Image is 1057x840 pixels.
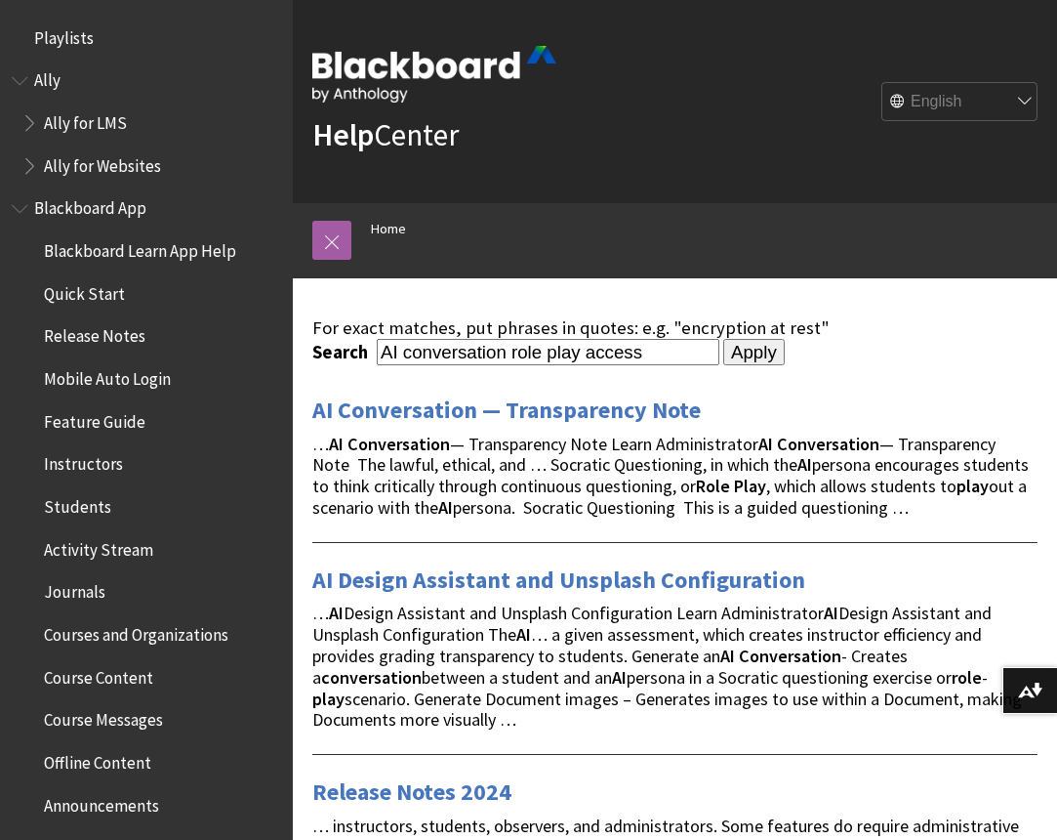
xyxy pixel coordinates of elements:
strong: conversation [321,666,422,689]
span: Feature Guide [44,405,145,432]
span: Courses and Organizations [44,618,228,645]
strong: play [956,475,989,497]
span: Ally for LMS [44,106,127,133]
strong: Help [312,115,374,154]
a: HelpCenter [312,115,459,154]
strong: AI [824,602,838,624]
strong: AI [516,623,531,646]
strong: Role [696,475,730,497]
span: Journals [44,576,105,603]
span: Activity Stream [44,533,153,560]
strong: Conversation [777,433,879,455]
span: Blackboard Learn App Help [44,234,236,261]
strong: Conversation [739,645,841,667]
span: Quick Start [44,277,125,304]
input: Apply [723,339,785,366]
span: Instructors [44,448,123,475]
img: Blackboard by Anthology [312,46,556,103]
nav: Book outline for Playlists [12,21,281,55]
strong: AI [329,602,344,624]
strong: play [312,688,345,710]
a: Home [371,217,406,241]
strong: Conversation [347,433,450,455]
span: Offline Content [44,746,151,773]
span: … Design Assistant and Unsplash Configuration Learn Administrator Design Assistant and Unsplash C... [312,602,1022,731]
span: Announcements [44,789,159,816]
strong: AI [758,433,773,455]
span: … — Transparency Note Learn Administrator — Transparency Note The lawful, ethical, and … Socratic... [312,433,1029,519]
span: Course Content [44,661,153,688]
span: Course Messages [44,704,163,731]
select: Site Language Selector [882,83,1038,122]
a: AI Conversation — Transparency Note [312,395,701,426]
span: Mobile Auto Login [44,362,171,389]
span: Release Notes [44,320,145,347]
strong: Play [734,475,766,497]
a: Release Notes 2024 [312,777,511,808]
span: Ally for Websites [44,149,161,176]
nav: Book outline for Anthology Ally Help [12,64,281,183]
strong: AI [329,433,344,455]
div: For exact matches, put phrases in quotes: e.g. "encryption at rest" [312,317,1037,339]
strong: AI [797,453,812,476]
a: AI Design Assistant and Unsplash Configuration [312,565,805,596]
strong: role [952,666,982,689]
label: Search [312,341,373,363]
span: Blackboard App [34,192,146,219]
span: Playlists [34,21,94,48]
span: Ally [34,64,61,91]
strong: AI [720,645,735,667]
strong: AI [612,666,627,689]
strong: AI [438,496,453,519]
span: Students [44,490,111,517]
